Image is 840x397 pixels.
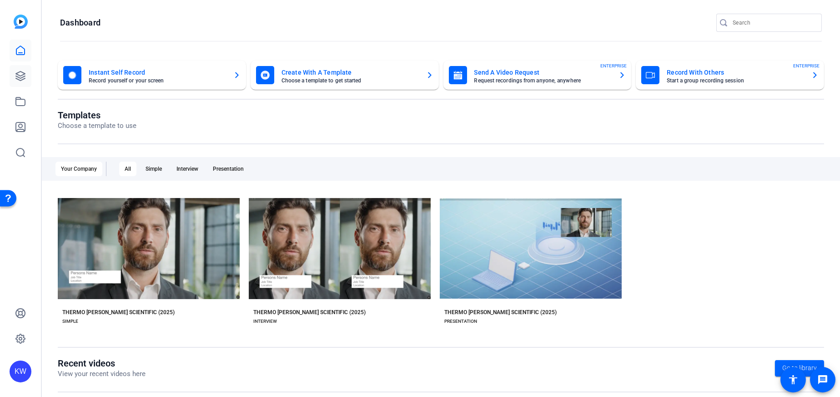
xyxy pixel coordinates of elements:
button: Send A Video RequestRequest recordings from anyone, anywhereENTERPRISE [443,61,632,90]
div: PRESENTATION [444,318,477,325]
mat-card-title: Instant Self Record [89,67,226,78]
mat-icon: message [817,374,828,385]
mat-card-title: Create With A Template [282,67,419,78]
div: All [119,162,136,176]
span: Go to library [782,363,817,373]
div: Interview [171,162,204,176]
h1: Recent videos [58,358,146,369]
span: ENTERPRISE [793,62,820,69]
div: THERMO [PERSON_NAME] SCIENTIFIC (2025) [444,309,557,316]
button: Record With OthersStart a group recording sessionENTERPRISE [636,61,824,90]
img: blue-gradient.svg [14,15,28,29]
p: View your recent videos here [58,369,146,379]
mat-card-subtitle: Request recordings from anyone, anywhere [474,78,612,83]
div: THERMO [PERSON_NAME] SCIENTIFIC (2025) [253,309,366,316]
mat-card-title: Send A Video Request [474,67,612,78]
mat-card-subtitle: Start a group recording session [667,78,804,83]
h1: Dashboard [60,17,101,28]
mat-card-subtitle: Choose a template to get started [282,78,419,83]
mat-card-subtitle: Record yourself or your screen [89,78,226,83]
mat-icon: accessibility [788,374,799,385]
div: Simple [140,162,167,176]
mat-card-title: Record With Others [667,67,804,78]
div: KW [10,361,31,382]
div: THERMO [PERSON_NAME] SCIENTIFIC (2025) [62,309,175,316]
div: Your Company [55,162,102,176]
button: Instant Self RecordRecord yourself or your screen [58,61,246,90]
input: Search [733,17,815,28]
h1: Templates [58,110,136,121]
div: Presentation [207,162,249,176]
button: Create With A TemplateChoose a template to get started [251,61,439,90]
span: ENTERPRISE [600,62,627,69]
a: Go to library [775,360,824,377]
div: INTERVIEW [253,318,277,325]
div: SIMPLE [62,318,78,325]
p: Choose a template to use [58,121,136,131]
